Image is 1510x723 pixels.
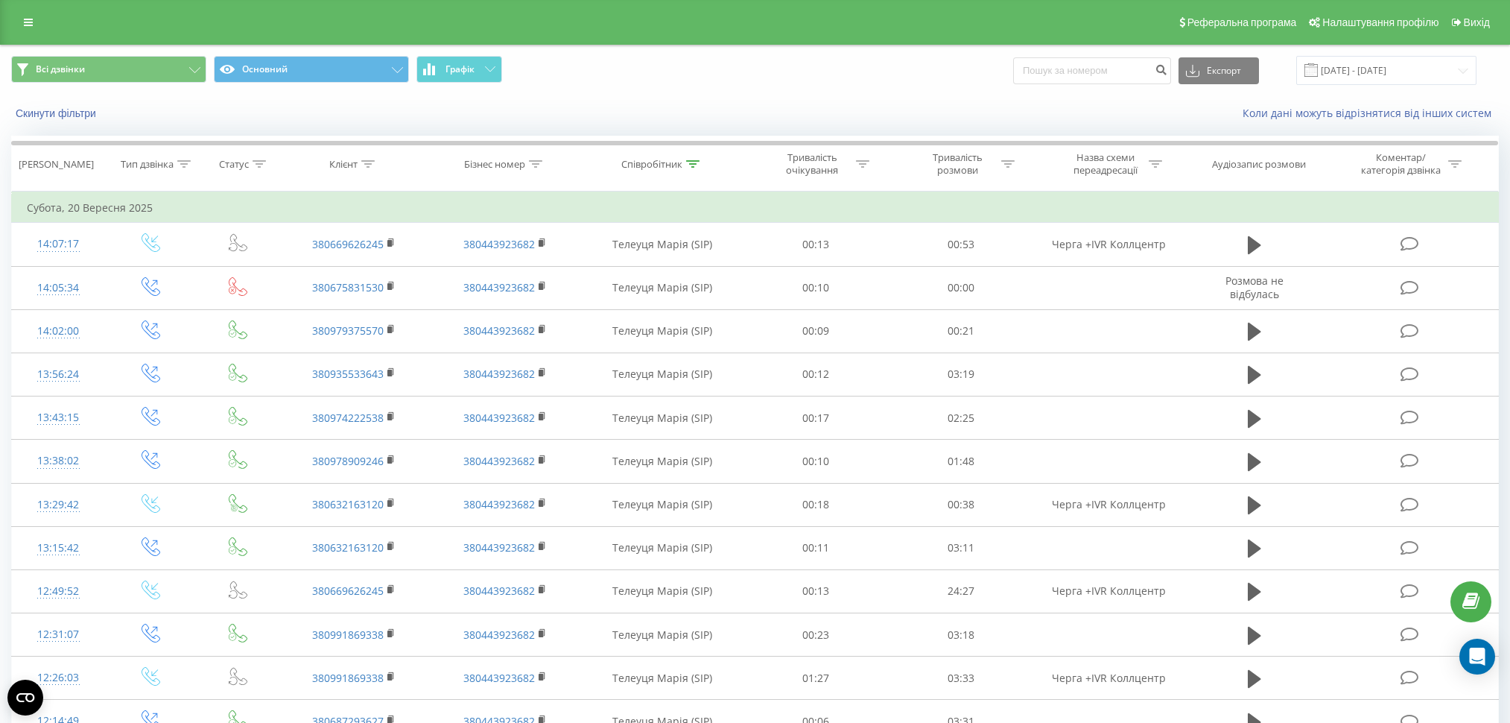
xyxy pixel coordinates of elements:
[27,317,89,346] div: 14:02:00
[888,223,1033,266] td: 00:53
[464,158,525,171] div: Бізнес номер
[1013,57,1171,84] input: Пошук за номером
[11,107,104,120] button: Скинути фільтри
[743,397,889,440] td: 00:17
[580,613,743,657] td: Телеуця Марія (SIP)
[463,584,535,598] a: 380443923682
[888,483,1033,526] td: 00:38
[312,411,384,425] a: 380974222538
[312,237,384,251] a: 380669626245
[27,274,89,303] div: 14:05:34
[580,223,743,266] td: Телеуця Марія (SIP)
[580,483,743,526] td: Телеуця Марія (SIP)
[1357,151,1444,177] div: Коментар/категорія дзвінка
[27,620,89,649] div: 12:31:07
[19,158,94,171] div: [PERSON_NAME]
[416,56,502,83] button: Графік
[580,266,743,309] td: Телеуця Марія (SIP)
[580,440,743,483] td: Телеуця Марія (SIP)
[580,569,743,613] td: Телеуця Марія (SIP)
[888,657,1033,700] td: 03:33
[463,280,535,294] a: 380443923682
[312,454,384,468] a: 380978909246
[27,490,89,520] div: 13:29:42
[580,397,743,440] td: Телеуця Марія (SIP)
[463,367,535,381] a: 380443923682
[1243,106,1499,120] a: Коли дані можуть відрізнятися вiд інших систем
[918,151,997,177] div: Тривалість розмови
[7,680,43,716] button: Open CMP widget
[743,353,889,396] td: 00:12
[888,397,1033,440] td: 02:25
[1065,151,1145,177] div: Назва схеми переадресації
[773,151,852,177] div: Тривалість очікування
[1459,639,1495,675] div: Open Intercom Messenger
[312,540,384,555] a: 380632163120
[121,158,174,171] div: Тип дзвінка
[312,584,384,598] a: 380669626245
[312,671,384,685] a: 380991869338
[1225,274,1284,301] span: Розмова не відбулась
[888,613,1033,657] td: 03:18
[12,193,1499,223] td: Субота, 20 Вересня 2025
[580,657,743,700] td: Телеуця Марія (SIP)
[312,280,384,294] a: 380675831530
[888,353,1033,396] td: 03:19
[27,446,89,476] div: 13:38:02
[219,158,249,171] div: Статус
[312,628,384,642] a: 380991869338
[1464,16,1490,28] span: Вихід
[888,266,1033,309] td: 00:00
[312,367,384,381] a: 380935533643
[888,309,1033,353] td: 00:21
[1033,483,1184,526] td: Черга +IVR Коллцентр
[36,63,85,75] span: Всі дзвінки
[743,440,889,483] td: 00:10
[463,628,535,642] a: 380443923682
[329,158,358,171] div: Клієнт
[888,526,1033,569] td: 03:11
[1187,16,1297,28] span: Реферальна програма
[463,323,535,338] a: 380443923682
[312,497,384,511] a: 380632163120
[580,353,743,396] td: Телеуця Марія (SIP)
[743,569,889,613] td: 00:13
[743,613,889,657] td: 00:23
[888,440,1033,483] td: 01:48
[463,540,535,555] a: 380443923682
[743,526,889,569] td: 00:11
[11,56,206,83] button: Всі дзвінки
[743,223,889,266] td: 00:13
[214,56,409,83] button: Основний
[743,266,889,309] td: 00:10
[27,663,89,692] div: 12:26:03
[463,671,535,685] a: 380443923682
[1033,569,1184,613] td: Черга +IVR Коллцентр
[580,526,743,569] td: Телеуця Марія (SIP)
[888,569,1033,613] td: 24:27
[463,411,535,425] a: 380443923682
[27,534,89,563] div: 13:15:42
[27,577,89,606] div: 12:49:52
[1033,223,1184,266] td: Черга +IVR Коллцентр
[1212,158,1306,171] div: Аудіозапис розмови
[1322,16,1438,28] span: Налаштування профілю
[580,309,743,353] td: Телеуця Марія (SIP)
[27,230,89,259] div: 14:07:17
[1033,657,1184,700] td: Черга +IVR Коллцентр
[463,454,535,468] a: 380443923682
[743,483,889,526] td: 00:18
[743,309,889,353] td: 00:09
[463,237,535,251] a: 380443923682
[445,64,475,75] span: Графік
[1179,57,1259,84] button: Експорт
[312,323,384,338] a: 380979375570
[27,403,89,432] div: 13:43:15
[743,657,889,700] td: 01:27
[621,158,682,171] div: Співробітник
[463,497,535,511] a: 380443923682
[27,360,89,389] div: 13:56:24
